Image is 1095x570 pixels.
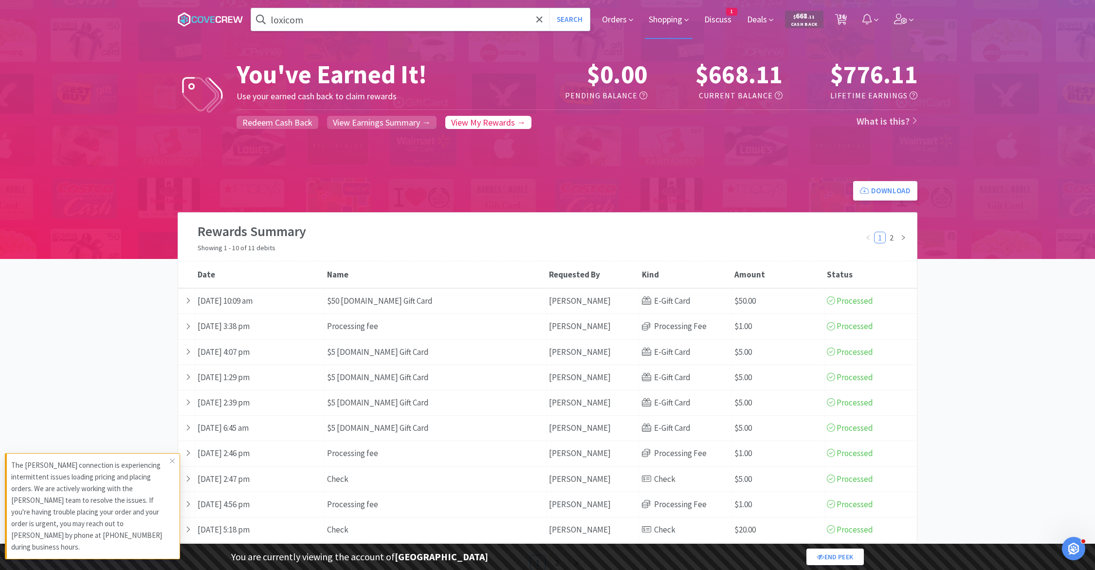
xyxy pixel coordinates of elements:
iframe: Intercom live chat [1062,537,1085,560]
span: Processed [827,347,873,357]
div: [DATE] 2:39 pm [195,390,325,415]
div: $5 [DOMAIN_NAME] Gift Card [325,365,547,390]
div: Processing fee [325,492,547,517]
div: $5 [DOMAIN_NAME] Gift Card [325,390,547,415]
div: Amount [734,269,822,280]
a: View Earnings Summary → [327,116,437,129]
i: icon: right [900,235,906,240]
span: $ [793,14,796,20]
a: 36 [831,17,851,25]
a: View My Rewards → [445,116,531,129]
div: [PERSON_NAME] [547,314,639,339]
h5: Pending Balance [520,90,647,102]
a: End Peek [806,549,864,565]
span: Processed [827,397,873,408]
span: Processed [827,499,873,510]
a: Redeem Cash Back [237,116,318,129]
p: You are currently viewing the account of [231,549,488,565]
p: The [PERSON_NAME] connection is experiencing intermittent issues loading pricing and placing orde... [11,460,170,553]
span: Check [654,473,675,486]
a: $668.11Cash Back [785,6,823,33]
div: [PERSON_NAME] [547,492,639,517]
div: Processing fee [325,314,547,339]
h1: You've Earned It! [237,59,520,90]
div: $5.00 [732,416,824,441]
span: Processed [827,423,873,433]
h6: Showing 1 - 10 of 11 debits [198,242,862,253]
div: [PERSON_NAME] [547,390,639,415]
span: E-Gift Card [654,294,691,308]
div: [DATE] 1:29 pm [195,365,325,390]
div: [PERSON_NAME] [547,441,639,466]
div: [DATE] 2:46 pm [195,441,325,466]
span: Check [654,523,675,536]
a: What is this? [857,115,918,127]
div: [DATE] 4:07 pm [195,340,325,365]
div: [DATE] 2:47 pm [195,467,325,492]
span: . 11 [807,14,815,20]
span: View Earnings Summary → [333,117,431,128]
div: [PERSON_NAME] [547,289,639,313]
div: Check [325,467,547,492]
li: 2 [886,232,897,243]
a: 1 [875,232,885,243]
span: Processed [827,474,873,484]
div: Requested By [549,269,637,280]
div: Processing fee [325,441,547,466]
div: $20.00 [732,517,824,542]
i: icon: left [865,235,871,240]
div: [DATE] 10:09 am [195,289,325,313]
span: $0.00 [587,58,647,90]
div: $5 [DOMAIN_NAME] Gift Card [325,340,547,365]
div: $1.00 [732,314,824,339]
div: [DATE] 3:38 pm [195,314,325,339]
span: Processed [827,524,873,535]
span: View My Rewards → [451,117,526,128]
span: Processing Fee [654,498,707,511]
div: $5 [DOMAIN_NAME] Gift Card [325,416,547,441]
div: [DATE] 5:18 pm [195,517,325,542]
span: Processed [827,295,873,306]
h5: Lifetime Earnings [790,90,917,102]
span: Redeem Cash Back [242,117,312,128]
span: Cash Back [791,22,818,28]
div: $1.00 [732,492,824,517]
div: Status [827,269,914,280]
div: $5.00 [732,467,824,492]
h2: Rewards Summary [198,221,862,242]
span: E-Gift Card [654,422,691,435]
li: Previous Page [862,232,874,243]
h5: Use your earned cash back to claim rewards [237,90,520,104]
h5: Current Balance [655,90,782,102]
a: 2 [886,232,897,243]
div: $50 [DOMAIN_NAME] Gift Card [325,289,547,313]
div: [PERSON_NAME] [547,517,639,542]
div: $5.00 [732,365,824,390]
span: E-Gift Card [654,371,691,384]
span: Processing Fee [654,320,707,333]
div: [DATE] 4:56 pm [195,492,325,517]
div: Date [198,269,322,280]
div: $1.00 [732,441,824,466]
span: 668 [793,11,815,20]
input: Search by item, sku, manufacturer, ingredient, size... [251,8,590,31]
span: 1 [727,8,737,15]
button: Search [549,8,590,31]
span: Processed [827,448,873,459]
div: [PERSON_NAME] [547,365,639,390]
span: E-Gift Card [654,396,691,409]
div: $5.00 [732,340,824,365]
div: Kind [642,269,730,280]
div: $50.00 [732,289,824,313]
div: $5.00 [732,390,824,415]
div: Check [325,517,547,542]
span: $776.11 [830,58,917,90]
li: Next Page [897,232,909,243]
span: Processed [827,321,873,331]
div: [PERSON_NAME] [547,416,639,441]
strong: [GEOGRAPHIC_DATA] [395,551,488,563]
a: Download [853,181,917,201]
span: Processed [827,372,873,383]
div: [PERSON_NAME] [547,467,639,492]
